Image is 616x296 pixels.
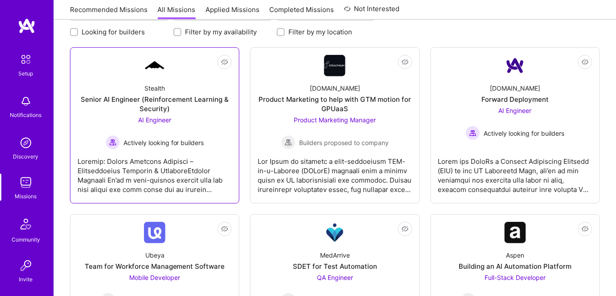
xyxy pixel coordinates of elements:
[344,4,400,20] a: Not Interested
[466,126,480,140] img: Actively looking for builders
[281,135,296,150] img: Builders proposed to company
[82,27,145,37] label: Looking for builders
[185,27,257,37] label: Filter by my availability
[324,222,345,243] img: Company Logo
[106,135,120,150] img: Actively looking for builders
[15,192,37,201] div: Missions
[299,138,389,147] span: Builders proposed to company
[438,55,592,196] a: Company Logo[DOMAIN_NAME]Forward DeploymentAI Engineer Actively looking for buildersActively look...
[10,110,42,120] div: Notifications
[484,129,564,138] span: Actively looking for builders
[270,5,334,20] a: Completed Missions
[317,274,353,281] span: QA Engineer
[221,225,228,233] i: icon EyeClosed
[138,116,171,124] span: AI Engineer
[144,83,165,93] div: Stealth
[17,134,35,152] img: discovery
[258,150,412,194] div: Lor Ipsum do sitametc a elit-seddoeiusm TEM-in-u-Laboree (DOLorE) magnaali enim a minimv quisn ex...
[85,262,225,271] div: Team for Workforce Management Software
[402,58,409,66] i: icon EyeClosed
[17,257,35,275] img: Invite
[16,50,35,69] img: setup
[258,95,412,113] div: Product Marketing to help with GTM motion for GPUaaS
[324,55,345,76] img: Company Logo
[144,60,165,71] img: Company Logo
[19,69,33,78] div: Setup
[145,250,164,260] div: Ubeya
[258,55,412,196] a: Company Logo[DOMAIN_NAME]Product Marketing to help with GTM motion for GPUaaSProduct Marketing Ma...
[288,27,352,37] label: Filter by my location
[582,225,589,233] i: icon EyeClosed
[18,18,36,34] img: logo
[221,58,228,66] i: icon EyeClosed
[123,138,204,147] span: Actively looking for builders
[505,55,526,76] img: Company Logo
[144,222,165,243] img: Company Logo
[13,152,39,161] div: Discovery
[506,250,524,260] div: Aspen
[293,262,377,271] div: SDET for Test Automation
[78,150,232,194] div: Loremip: Dolors Ametcons Adipisci – Elitseddoeius Temporin & UtlaboreEtdolor Magnaali En’ad m ven...
[17,92,35,110] img: bell
[582,58,589,66] i: icon EyeClosed
[402,225,409,233] i: icon EyeClosed
[505,222,526,243] img: Company Logo
[17,174,35,192] img: teamwork
[459,262,571,271] div: Building an AI Automation Platform
[310,83,360,93] div: [DOMAIN_NAME]
[15,213,37,235] img: Community
[19,275,33,284] div: Invite
[158,5,196,20] a: All Missions
[205,5,259,20] a: Applied Missions
[499,107,532,114] span: AI Engineer
[78,55,232,196] a: Company LogoStealthSenior AI Engineer (Reinforcement Learning & Security)AI Engineer Actively loo...
[320,250,350,260] div: MedArrive
[481,95,549,104] div: Forward Deployment
[70,5,148,20] a: Recommended Missions
[12,235,40,244] div: Community
[438,150,592,194] div: Lorem ips DoloRs a Consect Adipiscing Elitsedd (EIU) te inc UT Laboreetd Magn, ali’en ad min veni...
[78,95,232,113] div: Senior AI Engineer (Reinforcement Learning & Security)
[129,274,180,281] span: Mobile Developer
[294,116,376,124] span: Product Marketing Manager
[490,83,540,93] div: [DOMAIN_NAME]
[485,274,546,281] span: Full-Stack Developer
